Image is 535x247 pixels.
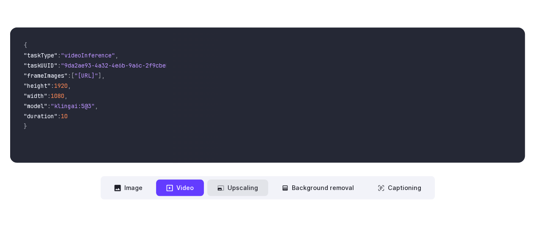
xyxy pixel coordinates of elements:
span: : [58,112,61,120]
span: "model" [24,102,47,110]
span: "taskType" [24,52,58,59]
button: Image [104,179,153,196]
button: Upscaling [207,179,268,196]
span: "[URL]" [74,72,98,79]
span: : [58,62,61,69]
span: } [24,122,27,130]
span: , [115,52,118,59]
span: "height" [24,82,51,90]
span: "taskUUID" [24,62,58,69]
span: 1920 [54,82,68,90]
span: : [51,82,54,90]
span: 10 [61,112,68,120]
span: ] [98,72,102,79]
button: Captioning [368,179,431,196]
button: Background removal [272,179,364,196]
span: "frameImages" [24,72,68,79]
span: { [24,41,27,49]
span: : [47,92,51,100]
span: , [64,92,68,100]
span: , [102,72,105,79]
span: 1080 [51,92,64,100]
span: : [47,102,51,110]
span: "videoInference" [61,52,115,59]
button: Video [156,179,204,196]
span: : [68,72,71,79]
span: "width" [24,92,47,100]
span: "klingai:5@3" [51,102,95,110]
span: "duration" [24,112,58,120]
span: , [95,102,98,110]
span: , [68,82,71,90]
span: : [58,52,61,59]
span: [ [71,72,74,79]
span: "9da2ae93-4a32-4e6b-9a6c-2f9cbeb62301" [61,62,189,69]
